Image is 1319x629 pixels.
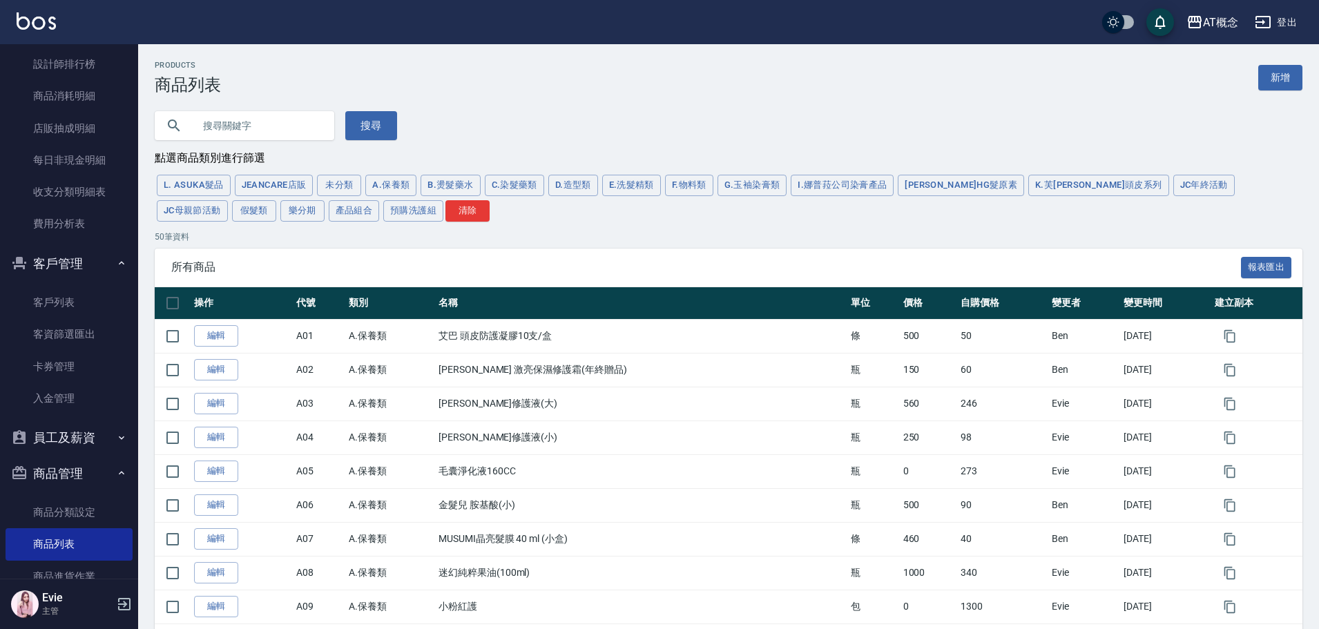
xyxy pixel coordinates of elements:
[1211,287,1302,320] th: 建立副本
[6,496,133,528] a: 商品分類設定
[847,387,900,420] td: 瓶
[435,488,847,522] td: 金髮兒 胺基酸(小)
[435,590,847,623] td: 小粉紅護
[1048,420,1120,454] td: Evie
[365,175,416,196] button: A.保養類
[155,75,221,95] h3: 商品列表
[6,113,133,144] a: 店販抽成明細
[1048,319,1120,353] td: Ben
[345,287,435,320] th: 類別
[6,287,133,318] a: 客戶列表
[293,387,345,420] td: A03
[232,200,276,222] button: 假髮類
[6,561,133,592] a: 商品進貨作業
[900,287,958,320] th: 價格
[1249,10,1302,35] button: 登出
[957,420,1048,454] td: 98
[6,383,133,414] a: 入金管理
[194,393,238,414] a: 編輯
[194,359,238,380] a: 編輯
[602,175,661,196] button: E.洗髮精類
[6,176,133,208] a: 收支分類明細表
[900,488,958,522] td: 500
[17,12,56,30] img: Logo
[1048,556,1120,590] td: Evie
[1048,387,1120,420] td: Evie
[1120,590,1211,623] td: [DATE]
[6,318,133,350] a: 客資篩選匯出
[345,353,435,387] td: A.保養類
[193,107,323,144] input: 搜尋關鍵字
[847,287,900,320] th: 單位
[548,175,598,196] button: D.造型類
[6,528,133,560] a: 商品列表
[317,175,361,196] button: 未分類
[194,494,238,516] a: 編輯
[345,319,435,353] td: A.保養類
[1048,522,1120,556] td: Ben
[1048,590,1120,623] td: Evie
[293,488,345,522] td: A06
[421,175,480,196] button: B.燙髮藥水
[345,488,435,522] td: A.保養類
[957,488,1048,522] td: 90
[293,556,345,590] td: A08
[293,319,345,353] td: A01
[791,175,894,196] button: I.娜普菈公司染膏產品
[345,387,435,420] td: A.保養類
[900,590,958,623] td: 0
[1048,353,1120,387] td: Ben
[1120,287,1211,320] th: 變更時間
[1048,488,1120,522] td: Ben
[435,287,847,320] th: 名稱
[1120,353,1211,387] td: [DATE]
[847,454,900,488] td: 瓶
[1203,14,1238,31] div: AT概念
[191,287,293,320] th: 操作
[847,488,900,522] td: 瓶
[1120,454,1211,488] td: [DATE]
[11,590,39,618] img: Person
[280,200,325,222] button: 樂分期
[435,319,847,353] td: 艾巴 頭皮防護凝膠10支/盒
[194,427,238,448] a: 編輯
[157,175,231,196] button: L. ASUKA髮品
[847,590,900,623] td: 包
[957,556,1048,590] td: 340
[847,556,900,590] td: 瓶
[957,387,1048,420] td: 246
[345,590,435,623] td: A.保養類
[900,556,958,590] td: 1000
[1120,319,1211,353] td: [DATE]
[1120,556,1211,590] td: [DATE]
[6,144,133,176] a: 每日非現金明細
[900,522,958,556] td: 460
[900,387,958,420] td: 560
[293,454,345,488] td: A05
[957,353,1048,387] td: 60
[900,319,958,353] td: 500
[1120,488,1211,522] td: [DATE]
[900,420,958,454] td: 250
[6,80,133,112] a: 商品消耗明細
[155,151,1302,166] div: 點選商品類別進行篩選
[1120,522,1211,556] td: [DATE]
[898,175,1024,196] button: [PERSON_NAME]HG髮原素
[957,319,1048,353] td: 50
[718,175,787,196] button: G.玉袖染膏類
[435,353,847,387] td: [PERSON_NAME] 激亮保濕修護霜(年終贈品)
[485,175,544,196] button: C.染髮藥類
[1181,8,1244,37] button: AT概念
[1120,387,1211,420] td: [DATE]
[345,420,435,454] td: A.保養類
[1146,8,1174,36] button: save
[847,319,900,353] td: 條
[957,287,1048,320] th: 自購價格
[194,461,238,482] a: 編輯
[194,325,238,347] a: 編輯
[435,454,847,488] td: 毛囊淨化液160CC
[435,556,847,590] td: 迷幻純粹果油(100ml)
[293,287,345,320] th: 代號
[6,208,133,240] a: 費用分析表
[445,200,490,222] button: 清除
